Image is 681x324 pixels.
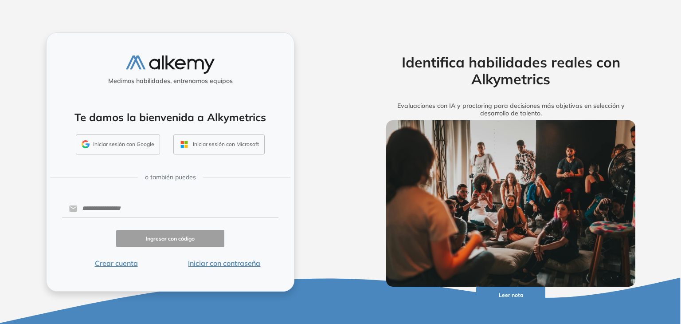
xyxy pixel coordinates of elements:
[116,230,224,247] button: Ingresar con código
[62,258,170,269] button: Crear cuenta
[372,54,649,88] h2: Identifica habilidades reales con Alkymetrics
[76,134,160,155] button: Iniciar sesión con Google
[179,139,189,150] img: OUTLOOK_ICON
[173,134,265,155] button: Iniciar sesión con Microsoft
[170,258,278,269] button: Iniciar con contraseña
[476,287,545,304] button: Leer nota
[126,55,215,74] img: logo-alkemy
[372,102,649,117] h5: Evaluaciones con IA y proctoring para decisiones más objetivas en selección y desarrollo de talento.
[50,77,290,85] h5: Medimos habilidades, entrenamos equipos
[58,111,282,124] h4: Te damos la bienvenida a Alkymetrics
[386,120,635,286] img: img-more-info
[145,173,196,182] span: o también puedes
[82,140,90,148] img: GMAIL_ICON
